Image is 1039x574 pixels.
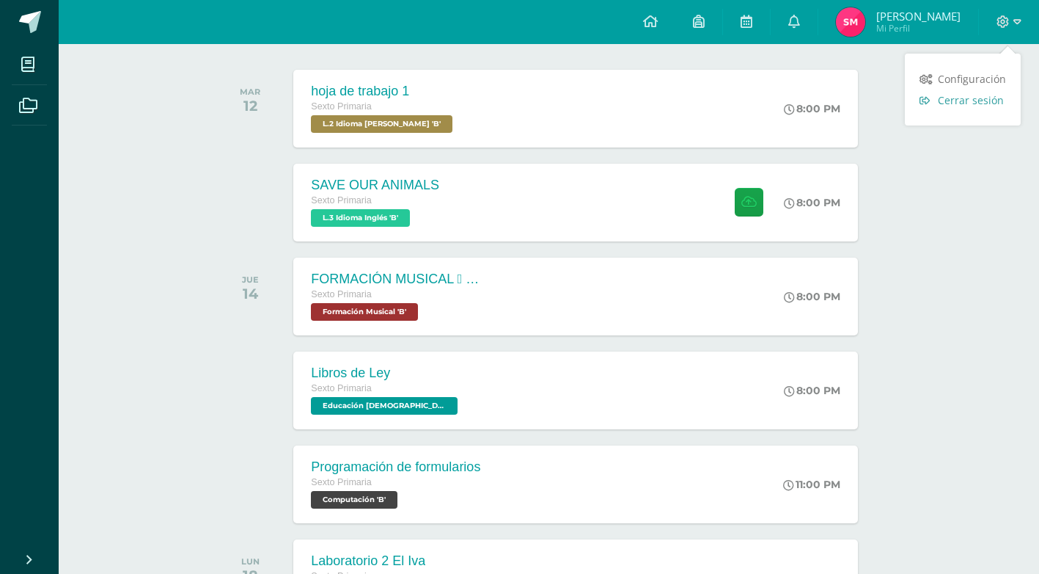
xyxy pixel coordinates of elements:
div: 8:00 PM [784,102,840,115]
span: Educación Cristiana 'B' [311,397,458,415]
span: Computación 'B' [311,491,397,509]
a: Cerrar sesión [905,90,1021,111]
div: hoja de trabajo 1 [311,84,456,99]
div: 14 [242,285,259,302]
span: L.2 Idioma Maya Kaqchikel 'B' [311,115,452,133]
div: JUE [242,275,259,285]
div: 11:00 PM [783,478,840,491]
span: Sexto Primaria [311,195,372,206]
div: Libros de Ley [311,366,461,381]
div: Programación de formularios [311,459,480,475]
span: Sexto Primaria [311,383,372,393]
div: SAVE OUR ANIMALS [311,178,439,193]
div: MAR [240,87,260,97]
span: [PERSON_NAME] [876,9,961,23]
img: 16cae42f046f512dec0b9df613f229e7.png [836,7,865,37]
div: 8:00 PM [784,290,840,303]
span: L.3 Idioma Inglés 'B' [311,209,410,227]
div: LUN [241,556,260,567]
a: Configuración [905,68,1021,90]
span: Sexto Primaria [311,101,372,112]
div: Laboratorio 2 El Iva [311,553,425,569]
span: Cerrar sesión [938,93,1004,107]
div: FORMACIÓN MUSICAL  ALTERACIONES SIMPLES [311,272,487,287]
span: Mi Perfil [876,22,961,34]
div: 12 [240,97,260,115]
span: Sexto Primaria [311,289,372,299]
span: Configuración [938,72,1006,86]
div: 8:00 PM [784,384,840,397]
span: Formación Musical 'B' [311,303,418,321]
div: 8:00 PM [784,196,840,209]
span: Sexto Primaria [311,477,372,487]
